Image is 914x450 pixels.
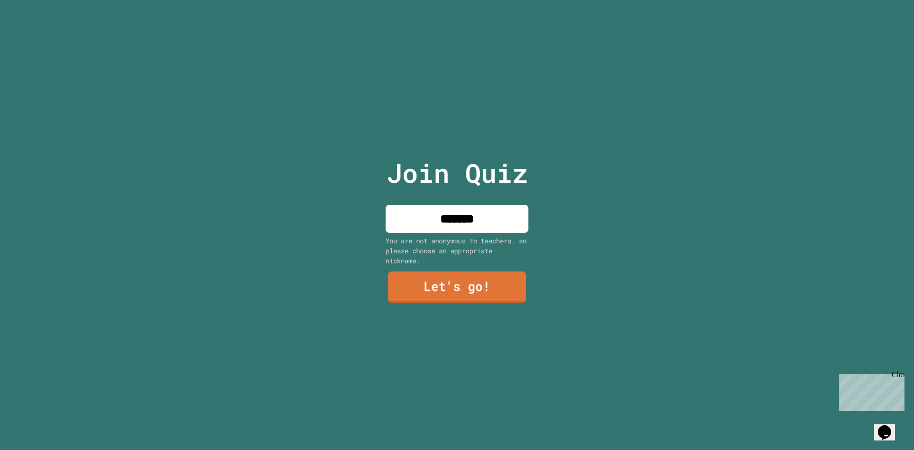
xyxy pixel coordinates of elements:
iframe: chat widget [835,370,904,411]
iframe: chat widget [874,412,904,440]
p: Join Quiz [387,153,528,193]
div: You are not anonymous to teachers, so please choose an appropriate nickname. [386,236,528,266]
div: Chat with us now!Close [4,4,66,60]
a: Let's go! [388,271,526,303]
